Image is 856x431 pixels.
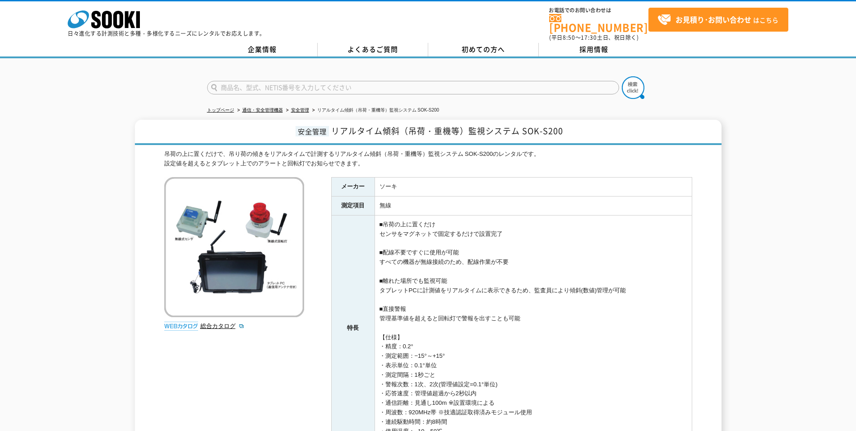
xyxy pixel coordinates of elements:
div: 吊荷の上に置くだけで、吊り荷の傾きをリアルタイムで計測するリアルタイム傾斜（吊荷・重機等）監視システム SOK-S200のレンタルです。 設定値を超えるとタブレット上でのアラートと回転灯でお知ら... [164,150,692,169]
a: お見積り･お問い合わせはこちら [648,8,788,32]
a: 安全管理 [291,108,309,112]
span: 初めての方へ [462,44,505,54]
span: はこちら [657,13,778,27]
td: 無線 [375,197,692,215]
p: 日々進化する計測技術と多種・多様化するニーズにレンタルでお応えします。 [68,31,265,36]
img: webカタログ [164,322,198,331]
img: リアルタイム傾斜（吊荷・重機等）監視システム SOK-S200 [164,177,304,317]
li: リアルタイム傾斜（吊荷・重機等）監視システム SOK-S200 [310,106,440,115]
span: 8:50 [563,33,575,42]
span: 安全管理 [296,126,329,136]
span: 17:30 [581,33,597,42]
img: btn_search.png [622,76,644,99]
span: リアルタイム傾斜（吊荷・重機等）監視システム SOK-S200 [331,125,563,137]
span: (平日 ～ 土日、祝日除く) [549,33,639,42]
td: ソーキ [375,178,692,197]
th: 測定項目 [331,197,375,215]
a: よくあるご質問 [318,43,428,56]
a: 採用情報 [539,43,649,56]
input: 商品名、型式、NETIS番号を入力してください [207,81,619,94]
a: トップページ [207,108,234,112]
th: メーカー [331,178,375,197]
strong: お見積り･お問い合わせ [676,14,751,25]
a: 通信・安全管理機器 [242,108,283,112]
a: 初めての方へ [428,43,539,56]
a: 総合カタログ [200,323,245,329]
a: 企業情報 [207,43,318,56]
span: お電話でのお問い合わせは [549,8,648,13]
a: [PHONE_NUMBER] [549,14,648,33]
